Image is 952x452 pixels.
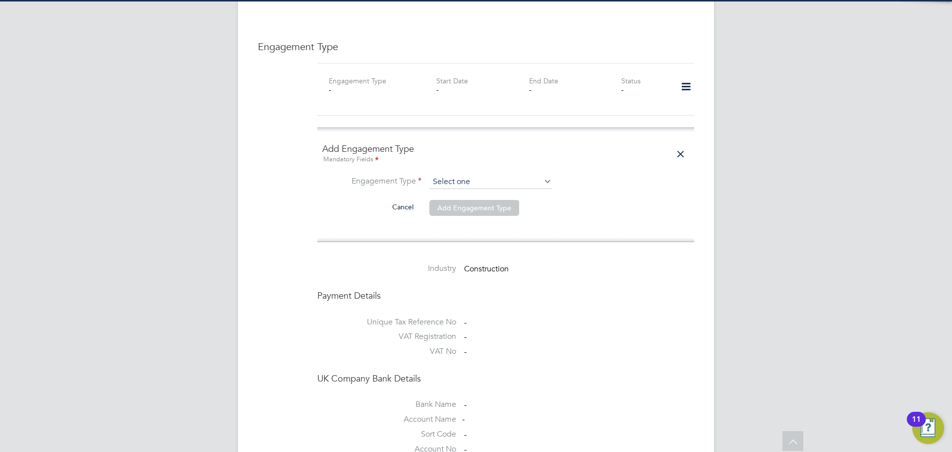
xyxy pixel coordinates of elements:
[329,76,386,85] label: Engagement Type
[317,317,456,327] label: Unique Tax Reference No
[464,318,467,327] span: -
[429,175,552,189] input: Select one
[317,399,456,410] label: Bank Name
[317,263,456,274] label: Industry
[464,347,467,357] span: -
[429,200,519,216] button: Add Engagement Type
[529,76,558,85] label: End Date
[912,412,944,444] button: Open Resource Center, 11 new notifications
[621,76,641,85] label: Status
[322,143,689,165] h4: Add Engagement Type
[322,154,689,165] div: Mandatory Fields
[317,414,456,425] label: Account Name
[464,264,509,274] span: Construction
[464,430,467,440] span: -
[317,290,694,301] h4: Payment Details
[436,76,468,85] label: Start Date
[621,85,667,94] div: -
[464,400,467,410] span: -
[317,373,694,384] h4: UK Company Bank Details
[329,85,421,94] div: -
[912,419,921,432] div: 11
[258,40,694,53] h3: Engagement Type
[384,199,421,215] button: Cancel
[464,332,467,342] span: -
[322,176,421,187] label: Engagement Type
[436,85,529,94] div: -
[317,429,456,440] label: Sort Code
[462,414,556,425] div: -
[529,85,621,94] div: -
[317,346,456,357] label: VAT No
[317,331,456,342] label: VAT Registration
